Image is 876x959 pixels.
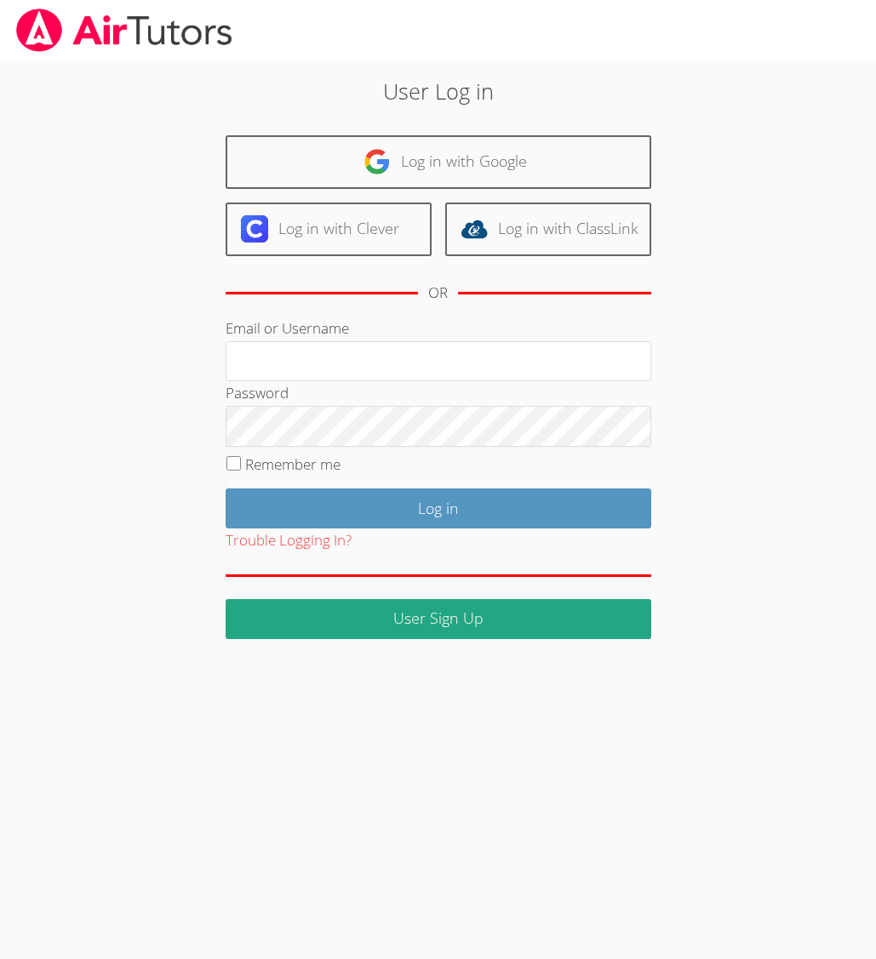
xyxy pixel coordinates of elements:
[14,9,234,52] img: airtutors_banner-c4298cdbf04f3fff15de1276eac7730deb9818008684d7c2e4769d2f7ddbe033.png
[241,215,268,243] img: clever-logo-6eab21bc6e7a338710f1a6ff85c0baf02591cd810cc4098c63d3a4b26e2feb20.svg
[226,203,432,256] a: Log in with Clever
[364,148,391,175] img: google-logo-50288ca7cdecda66e5e0955fdab243c47b7ad437acaf1139b6f446037453330a.svg
[123,75,753,107] h2: User Log in
[226,599,651,639] a: User Sign Up
[445,203,651,256] a: Log in with ClassLink
[245,454,341,474] label: Remember me
[226,135,651,189] a: Log in with Google
[428,281,448,305] div: OR
[226,528,352,553] button: Trouble Logging In?
[226,488,651,528] input: Log in
[226,383,289,402] label: Password
[461,215,488,243] img: classlink-logo-d6bb404cc1216ec64c9a2012d9dc4662098be43eaf13dc465df04b49fa7ab582.svg
[226,318,349,338] label: Email or Username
